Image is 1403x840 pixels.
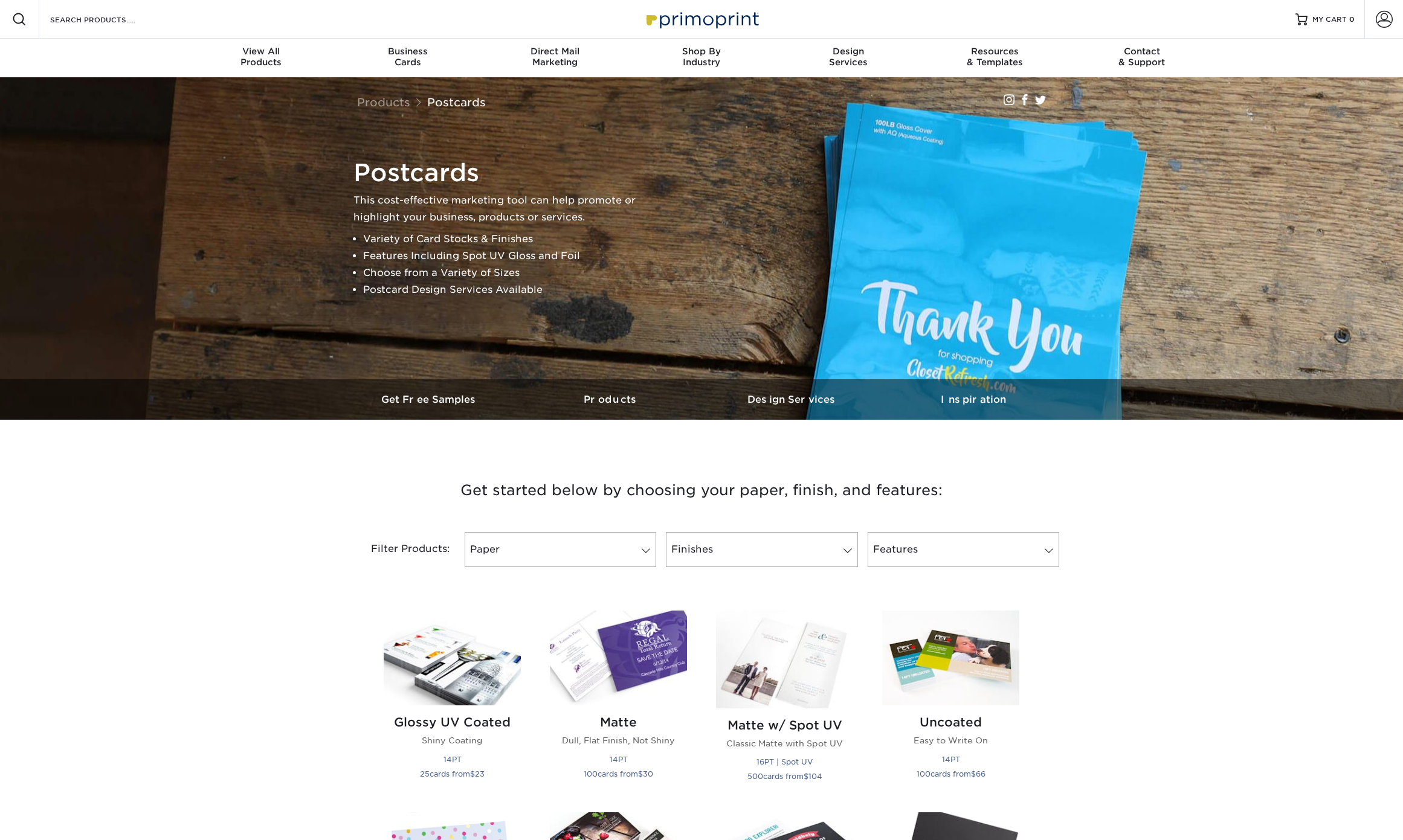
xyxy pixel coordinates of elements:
span: Contact [1068,46,1215,57]
a: Glossy UV Coated Postcards Glossy UV Coated Shiny Coating 14PT 25cards from$23 [384,611,521,798]
span: View All [188,46,335,57]
span: 500 [747,772,763,781]
p: Shiny Coating [384,734,521,746]
h2: Matte [550,715,687,729]
h1: Postcards [353,158,656,187]
a: Products [357,95,410,109]
a: Postcards [427,95,486,109]
a: Design Services [701,379,883,420]
div: Filter Products: [339,532,460,567]
div: Services [775,46,921,68]
h3: Get Free Samples [339,394,520,405]
a: Uncoated Postcards Uncoated Easy to Write On 14PT 100cards from$66 [882,611,1019,798]
span: Business [335,46,482,57]
div: & Templates [921,46,1068,68]
p: Dull, Flat Finish, Not Shiny [550,734,687,746]
a: Finishes [666,532,857,567]
span: MY CART [1312,14,1347,25]
img: Uncoated Postcards [882,611,1019,705]
a: Matte w/ Spot UV Postcards Matte w/ Spot UV Classic Matte with Spot UV 16PT | Spot UV 500cards fr... [716,611,853,798]
iframe: Google Customer Reviews [3,803,103,836]
a: Shop ByIndustry [628,39,775,77]
small: 14PT [610,755,628,764]
img: Glossy UV Coated Postcards [384,611,521,705]
h3: Products [520,394,701,405]
a: Resources& Templates [921,39,1068,77]
span: 104 [808,772,822,781]
li: Postcard Design Services Available [363,281,656,298]
img: Matte w/ Spot UV Postcards [716,611,853,708]
span: 23 [475,769,485,778]
a: DesignServices [775,39,921,77]
span: 66 [976,769,985,778]
h3: Inspiration [883,394,1064,405]
span: 0 [1349,15,1355,24]
a: BusinessCards [335,39,482,77]
a: Inspiration [883,379,1064,420]
small: 14PT [443,755,462,764]
span: 25 [420,769,430,778]
span: Design [775,46,921,57]
h3: Get started below by choosing your paper, finish, and features: [348,463,1055,518]
span: Direct Mail [482,46,628,57]
img: Primoprint [641,6,762,32]
span: Resources [921,46,1068,57]
a: Matte Postcards Matte Dull, Flat Finish, Not Shiny 14PT 100cards from$30 [550,611,687,798]
span: 100 [917,769,930,778]
span: $ [971,769,976,778]
small: cards from [747,772,822,781]
div: & Support [1068,46,1215,68]
span: $ [638,769,643,778]
a: Direct MailMarketing [482,39,628,77]
li: Features Including Spot UV Gloss and Foil [363,248,656,265]
h2: Glossy UV Coated [384,715,521,729]
p: This cost-effective marketing tool can help promote or highlight your business, products or servi... [353,192,656,226]
li: Choose from a Variety of Sizes [363,265,656,281]
p: Classic Matte with Spot UV [716,737,853,749]
span: $ [804,772,808,781]
div: Cards [335,46,482,68]
h3: Design Services [701,394,883,405]
span: $ [470,769,475,778]
span: 100 [584,769,598,778]
div: Marketing [482,46,628,68]
span: 30 [643,769,653,778]
a: Paper [465,532,656,567]
small: cards from [917,769,985,778]
a: Get Free Samples [339,379,520,420]
a: Contact& Support [1068,39,1215,77]
input: SEARCH PRODUCTS..... [49,12,167,27]
small: 14PT [942,755,960,764]
a: View AllProducts [188,39,335,77]
p: Easy to Write On [882,734,1019,746]
div: Products [188,46,335,68]
img: Matte Postcards [550,611,687,705]
h2: Matte w/ Spot UV [716,718,853,733]
small: cards from [584,769,653,778]
small: cards from [420,769,485,778]
a: Products [520,379,701,420]
h2: Uncoated [882,715,1019,729]
small: 16PT | Spot UV [756,757,813,766]
li: Variety of Card Stocks & Finishes [363,231,656,248]
div: Industry [628,46,775,68]
span: Shop By [628,46,775,57]
a: Features [868,532,1059,567]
